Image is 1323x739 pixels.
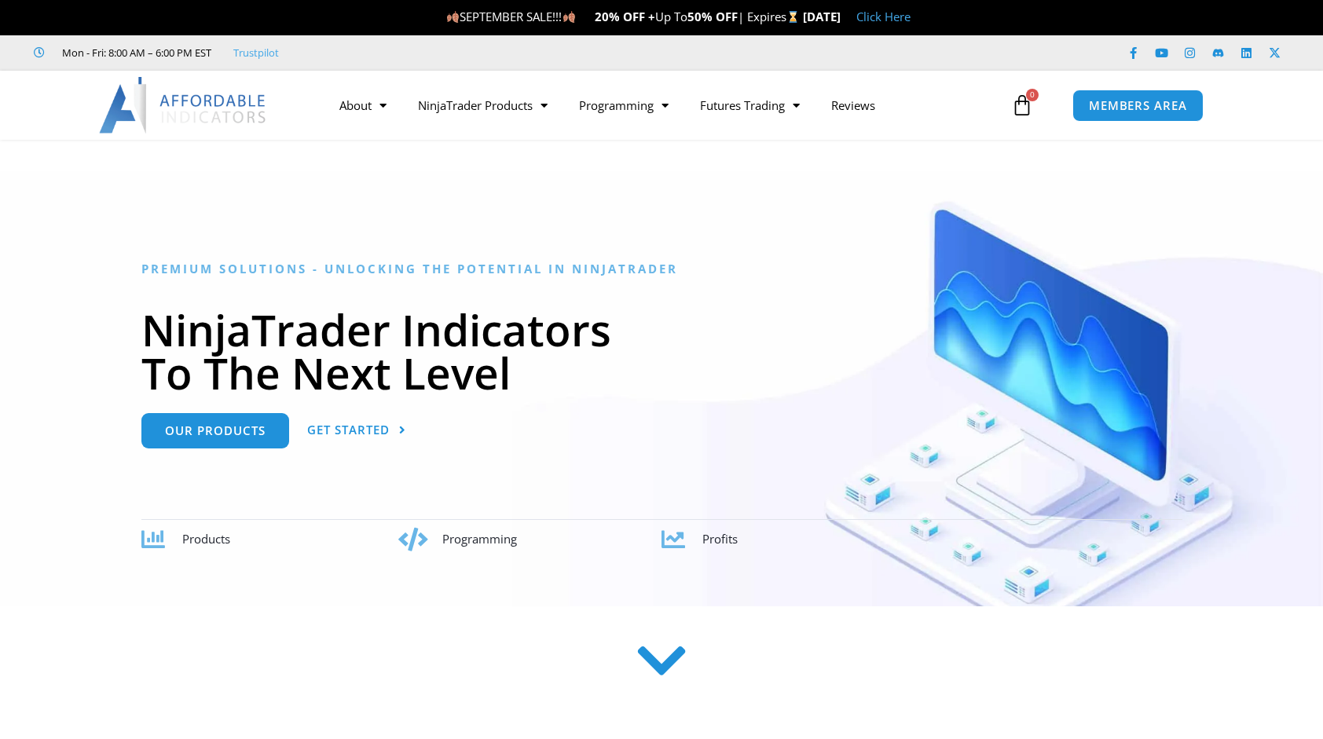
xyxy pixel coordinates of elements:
span: 0 [1026,89,1039,101]
span: MEMBERS AREA [1089,100,1187,112]
a: Futures Trading [684,87,815,123]
a: About [324,87,402,123]
span: Get Started [307,424,390,436]
span: Profits [702,531,738,547]
span: Mon - Fri: 8:00 AM – 6:00 PM EST [58,43,211,62]
h6: Premium Solutions - Unlocking the Potential in NinjaTrader [141,262,1182,276]
h1: NinjaTrader Indicators To The Next Level [141,308,1182,394]
nav: Menu [324,87,1007,123]
span: Programming [442,531,517,547]
strong: 50% OFF [687,9,738,24]
a: NinjaTrader Products [402,87,563,123]
span: Products [182,531,230,547]
a: Our Products [141,413,289,448]
strong: 20% OFF + [595,9,655,24]
span: Our Products [165,425,266,437]
a: Get Started [307,413,406,448]
a: Click Here [856,9,911,24]
a: Programming [563,87,684,123]
img: 🍂 [447,11,459,23]
strong: [DATE] [803,9,841,24]
a: Reviews [815,87,891,123]
a: 0 [988,82,1057,128]
span: SEPTEMBER SALE!!! Up To | Expires [446,9,802,24]
img: LogoAI | Affordable Indicators – NinjaTrader [99,77,268,134]
a: MEMBERS AREA [1072,90,1204,122]
a: Trustpilot [233,43,279,62]
img: 🍂 [563,11,575,23]
img: ⌛ [787,11,799,23]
